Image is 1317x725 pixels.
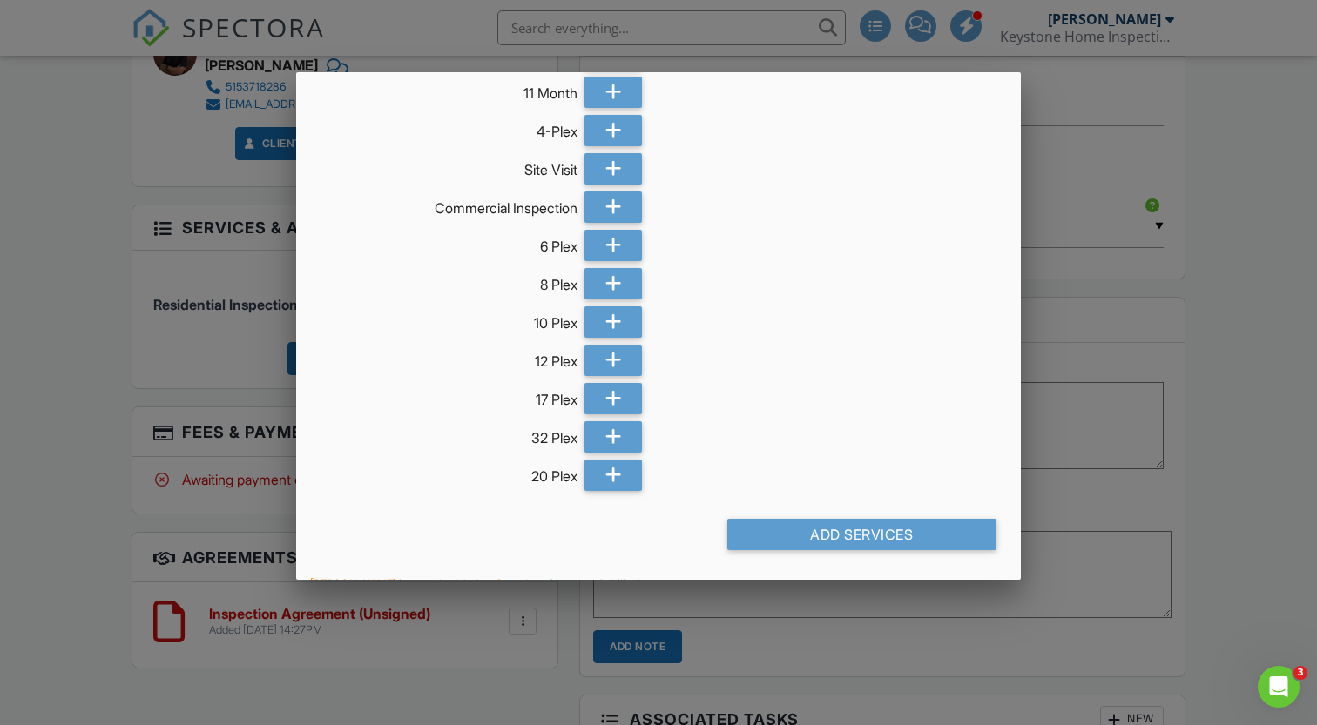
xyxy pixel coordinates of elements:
div: Add Services [727,519,996,550]
iframe: Intercom live chat [1258,666,1300,708]
div: 4-Plex [321,115,577,141]
div: 8 Plex [321,268,577,294]
div: 12 Plex [321,345,577,371]
div: Site Visit [321,153,577,179]
div: Commercial Inspection [321,191,577,218]
span: 3 [1293,666,1307,680]
div: 10 Plex [321,306,577,332]
a: Set up availability here. [548,577,662,590]
div: 6 Plex [321,230,577,256]
div: 11 Month [321,77,577,103]
div: 17 Plex [321,383,577,409]
div: [PERSON_NAME] is not scheduled on Saturdays. [296,577,1021,591]
div: 32 Plex [321,421,577,447]
div: 20 Plex [321,460,577,486]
